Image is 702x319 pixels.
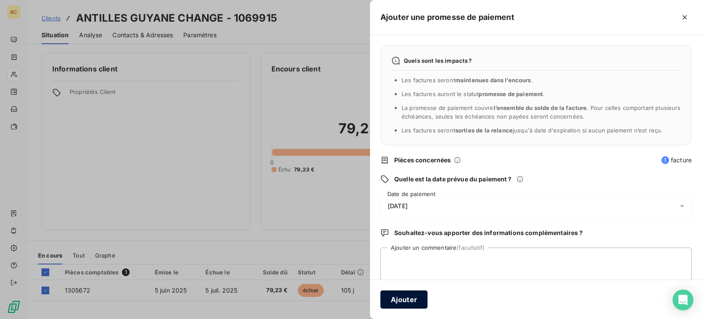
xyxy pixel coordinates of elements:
h5: Ajouter une promesse de paiement [380,11,514,23]
span: Les factures seront jusqu'à date d'expiration si aucun paiement n’est reçu. [402,127,663,134]
span: Les factures auront le statut . [402,90,545,97]
span: facture [661,156,692,164]
div: Open Intercom Messenger [673,290,693,310]
span: 1 [661,156,669,164]
span: [DATE] [388,203,408,209]
button: Ajouter [380,290,428,309]
span: Pièces concernées [394,156,451,164]
span: Les factures seront . [402,77,533,84]
span: promesse de paiement [479,90,543,97]
span: La promesse de paiement couvre . Pour celles comportant plusieurs échéances, seules les échéances... [402,104,681,120]
span: Quels sont les impacts ? [404,57,472,64]
span: Quelle est la date prévue du paiement ? [394,175,511,184]
span: Souhaitez-vous apporter des informations complémentaires ? [394,229,583,237]
span: l’ensemble du solde de la facture [494,104,587,111]
span: maintenues dans l’encours [455,77,531,84]
span: sorties de la relance [455,127,513,134]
